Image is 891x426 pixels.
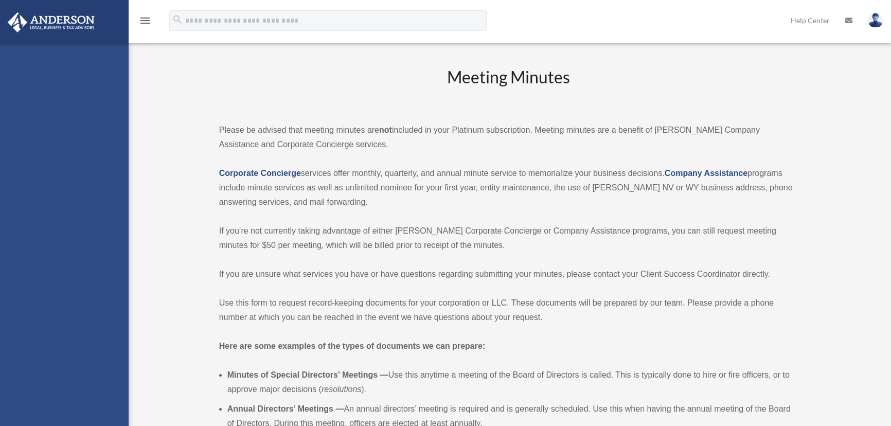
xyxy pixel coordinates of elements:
p: services offer monthly, quarterly, and annual minute service to memorialize your business decisio... [219,166,798,209]
i: search [172,14,183,25]
a: Corporate Concierge [219,169,301,177]
b: Minutes of Special Directors’ Meetings — [227,370,388,379]
b: Annual Directors’ Meetings — [227,404,344,413]
p: If you’re not currently taking advantage of either [PERSON_NAME] Corporate Concierge or Company A... [219,224,798,253]
i: menu [139,14,151,27]
img: User Pic [868,13,883,28]
p: If you are unsure what services you have or have questions regarding submitting your minutes, ple... [219,267,798,281]
img: Anderson Advisors Platinum Portal [5,12,98,32]
em: resolutions [322,385,361,394]
a: Company Assistance [665,169,747,177]
a: menu [139,18,151,27]
p: Please be advised that meeting minutes are included in your Platinum subscription. Meeting minute... [219,123,798,152]
p: Use this form to request record-keeping documents for your corporation or LLC. These documents wi... [219,296,798,325]
h2: Meeting Minutes [219,66,798,109]
strong: not [379,126,392,134]
li: Use this anytime a meeting of the Board of Directors is called. This is typically done to hire or... [227,368,798,397]
strong: Here are some examples of the types of documents we can prepare: [219,342,486,350]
